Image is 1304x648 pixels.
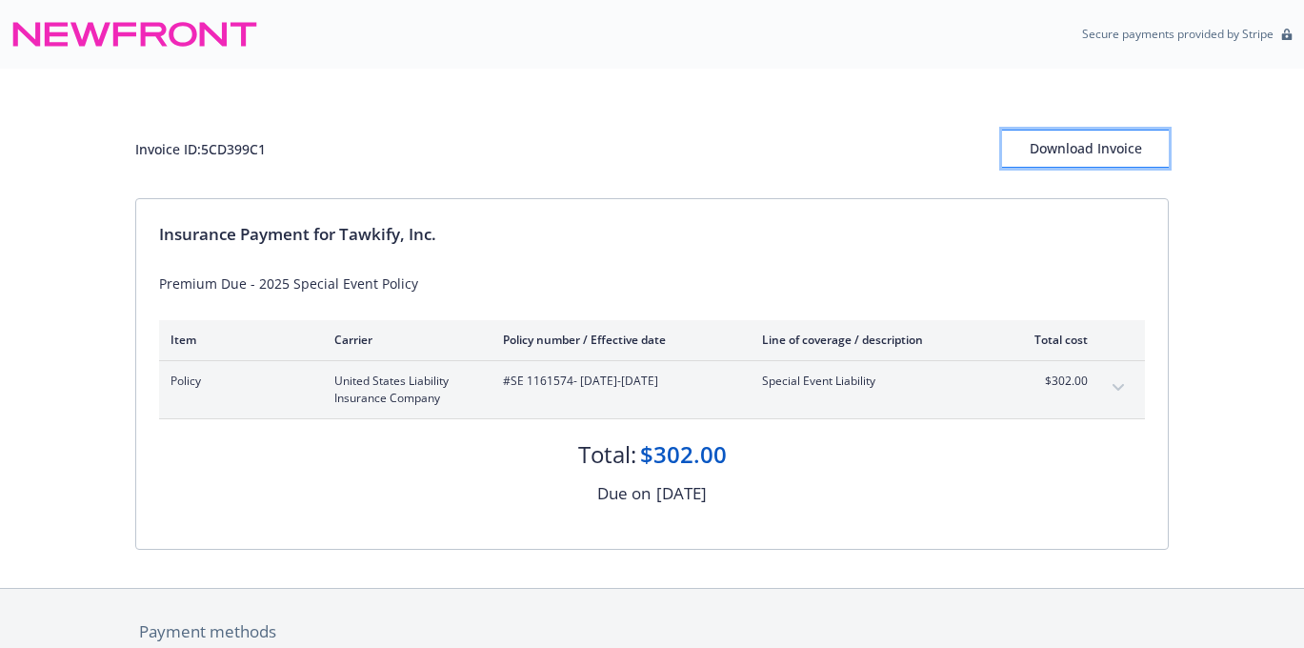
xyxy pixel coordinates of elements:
div: Payment methods [139,619,1165,644]
div: PolicyUnited States Liability Insurance Company#SE 1161574- [DATE]-[DATE]Special Event Liability$... [159,361,1145,418]
div: Premium Due - 2025 Special Event Policy [159,273,1145,294]
button: Download Invoice [1002,130,1169,168]
div: Policy number / Effective date [503,332,732,348]
span: $302.00 [1016,373,1088,390]
div: Insurance Payment for Tawkify, Inc. [159,222,1145,247]
div: $302.00 [640,438,727,471]
span: Special Event Liability [762,373,986,390]
div: Item [171,332,304,348]
button: expand content [1103,373,1133,403]
div: Line of coverage / description [762,332,986,348]
div: Carrier [334,332,472,348]
div: Invoice ID: 5CD399C1 [135,139,266,159]
div: Total: [578,438,636,471]
span: United States Liability Insurance Company [334,373,472,407]
p: Secure payments provided by Stripe [1082,26,1274,42]
span: Policy [171,373,304,390]
div: Due on [597,481,651,506]
span: #SE 1161574 - [DATE]-[DATE] [503,373,732,390]
div: Download Invoice [1002,131,1169,167]
div: [DATE] [656,481,707,506]
div: Total cost [1016,332,1088,348]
